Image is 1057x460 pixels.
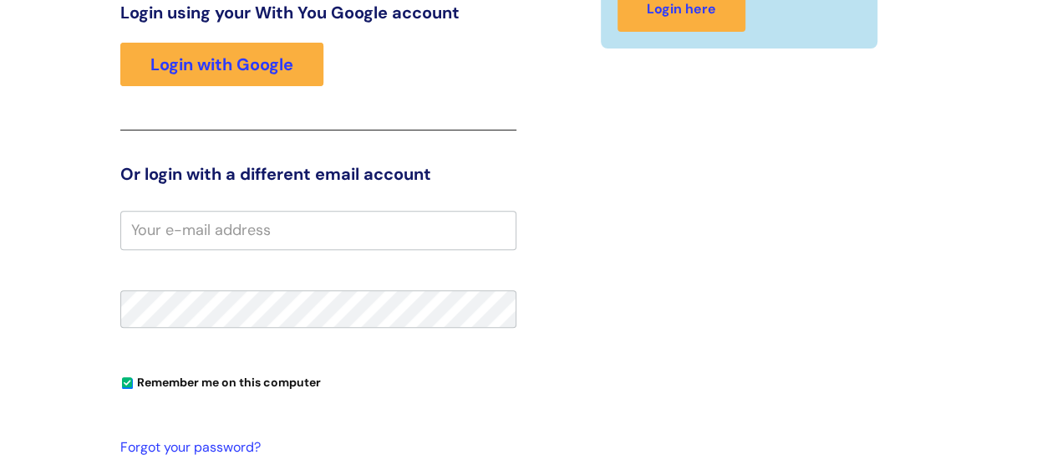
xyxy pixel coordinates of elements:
h3: Or login with a different email account [120,164,516,184]
div: You can uncheck this option if you're logging in from a shared device [120,368,516,395]
input: Remember me on this computer [122,378,133,389]
a: Login with Google [120,43,323,86]
h3: Login using your With You Google account [120,3,516,23]
input: Your e-mail address [120,211,516,249]
a: Forgot your password? [120,436,508,460]
label: Remember me on this computer [120,371,321,390]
